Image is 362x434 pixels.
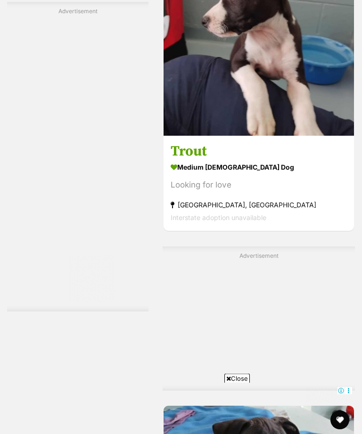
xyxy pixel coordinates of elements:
a: Trout medium [DEMOGRAPHIC_DATA] Dog Looking for love [GEOGRAPHIC_DATA], [GEOGRAPHIC_DATA] Interst... [164,136,354,232]
div: Advertisement [163,247,355,392]
iframe: Advertisement [183,264,334,382]
iframe: Advertisement [9,387,353,429]
span: Close [224,374,250,383]
h3: Trout [171,143,347,161]
strong: [GEOGRAPHIC_DATA], [GEOGRAPHIC_DATA] [171,199,347,212]
strong: medium [DEMOGRAPHIC_DATA] Dog [171,161,347,175]
div: Looking for love [171,180,347,192]
iframe: Advertisement [40,20,115,303]
div: Advertisement [7,2,148,312]
span: Interstate adoption unavailable [171,214,266,222]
